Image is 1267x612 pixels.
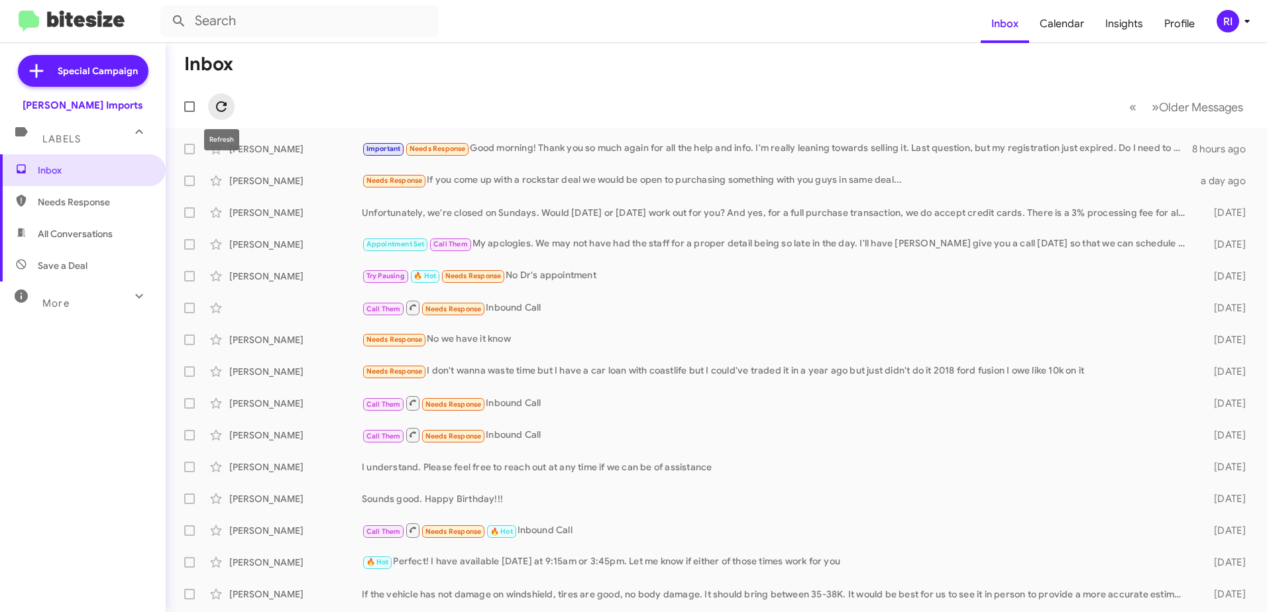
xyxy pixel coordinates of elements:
div: I don't wanna waste time but I have a car loan with coastlife but I could've traded it in a year ... [362,364,1193,379]
span: « [1129,99,1136,115]
div: [PERSON_NAME] [229,460,362,474]
span: Needs Response [366,335,423,344]
button: Next [1144,93,1251,121]
span: Needs Response [425,400,482,409]
div: [PERSON_NAME] [229,333,362,346]
span: Needs Response [38,195,150,209]
span: Call Them [366,432,401,440]
div: [PERSON_NAME] [229,429,362,442]
div: Refresh [204,129,239,150]
div: [PERSON_NAME] [229,270,362,283]
div: If the vehicle has not damage on windshield, tires are good, no body damage. It should bring betw... [362,587,1193,601]
span: » [1152,99,1159,115]
span: 🔥 Hot [490,527,513,536]
div: Inbound Call [362,427,1193,443]
div: [DATE] [1193,238,1256,251]
div: Inbound Call [362,395,1193,411]
div: [PERSON_NAME] [229,492,362,505]
span: Call Them [366,400,401,409]
span: Call Them [366,527,401,536]
div: Perfect! I have available [DATE] at 9:15am or 3:45pm. Let me know if either of those times work f... [362,554,1193,570]
nav: Page navigation example [1122,93,1251,121]
div: [DATE] [1193,333,1256,346]
div: 8 hours ago [1192,142,1256,156]
div: [DATE] [1193,460,1256,474]
div: [DATE] [1193,492,1256,505]
span: Older Messages [1159,100,1243,115]
div: a day ago [1193,174,1256,187]
span: Appointment Set [366,240,425,248]
div: [PERSON_NAME] [229,142,362,156]
span: Call Them [433,240,468,248]
div: My apologies. We may not have had the staff for a proper detail being so late in the day. I'll ha... [362,236,1193,252]
button: Previous [1121,93,1144,121]
a: Calendar [1029,5,1095,43]
span: Needs Response [410,144,466,153]
div: [DATE] [1193,365,1256,378]
span: Needs Response [425,305,482,313]
span: Needs Response [366,176,423,185]
span: 🔥 Hot [366,558,389,566]
div: [PERSON_NAME] [229,524,362,537]
div: Sounds good. Happy Birthday!!! [362,492,1193,505]
div: [PERSON_NAME] Imports [23,99,143,112]
button: RI [1205,10,1252,32]
span: Save a Deal [38,259,87,272]
div: [DATE] [1193,206,1256,219]
span: Needs Response [445,272,502,280]
span: Needs Response [366,367,423,376]
a: Profile [1154,5,1205,43]
div: No we have it know [362,332,1193,347]
h1: Inbox [184,54,233,75]
div: [PERSON_NAME] [229,206,362,219]
span: Inbox [38,164,150,177]
div: RI [1217,10,1239,32]
div: [DATE] [1193,301,1256,315]
span: Needs Response [425,432,482,440]
div: [DATE] [1193,524,1256,537]
div: Inbound Call [362,522,1193,538]
div: [PERSON_NAME] [229,556,362,569]
span: Try Pausing [366,272,405,280]
span: All Conversations [38,227,113,240]
span: More [42,297,70,309]
div: Inbound Call [362,299,1193,316]
input: Search [160,5,439,37]
div: [PERSON_NAME] [229,365,362,378]
div: [PERSON_NAME] [229,587,362,601]
div: I understand. Please feel free to reach out at any time if we can be of assistance [362,460,1193,474]
a: Inbox [981,5,1029,43]
div: [DATE] [1193,270,1256,283]
div: [DATE] [1193,587,1256,601]
span: Call Them [366,305,401,313]
div: [DATE] [1193,429,1256,442]
div: [PERSON_NAME] [229,397,362,410]
div: Good morning! Thank you so much again for all the help and info. I'm really leaning towards selli... [362,141,1192,156]
a: Special Campaign [18,55,148,87]
div: [DATE] [1193,397,1256,410]
div: [DATE] [1193,556,1256,569]
div: [PERSON_NAME] [229,238,362,251]
span: Needs Response [425,527,482,536]
div: Unfortunately, we're closed on Sundays. Would [DATE] or [DATE] work out for you? And yes, for a f... [362,206,1193,219]
div: No Dr's appointment [362,268,1193,283]
span: Labels [42,133,81,145]
span: Special Campaign [58,64,138,77]
span: 🔥 Hot [413,272,436,280]
a: Insights [1095,5,1154,43]
div: [PERSON_NAME] [229,174,362,187]
span: Important [366,144,401,153]
div: If you come up with a rockstar deal we would be open to purchasing something with you guys in sam... [362,173,1193,188]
